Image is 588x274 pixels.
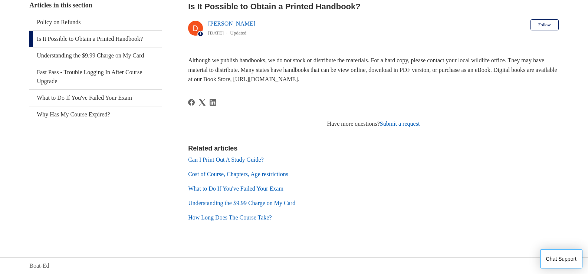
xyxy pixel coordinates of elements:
time: 03/01/2024, 15:23 [208,30,224,36]
a: Submit a request [380,121,420,127]
a: Is It Possible to Obtain a Printed Handbook? [29,31,162,47]
svg: Share this page on Facebook [188,99,195,106]
span: Although we publish handbooks, we do not stock or distribute the materials. For a hard copy, plea... [188,57,557,82]
svg: Share this page on X Corp [199,99,206,106]
a: Fast Pass - Trouble Logging In After Course Upgrade [29,64,162,89]
a: LinkedIn [210,99,216,106]
a: Can I Print Out A Study Guide? [188,156,264,163]
button: Follow Article [530,19,559,30]
h2: Related articles [188,143,559,153]
button: Chat Support [540,249,583,268]
a: [PERSON_NAME] [208,20,255,27]
a: Understanding the $9.99 Charge on My Card [29,47,162,64]
a: X Corp [199,99,206,106]
a: Boat-Ed [29,261,49,270]
div: Have more questions? [188,119,559,128]
span: Articles in this section [29,1,92,9]
a: Facebook [188,99,195,106]
a: What to Do If You've Failed Your Exam [188,185,283,192]
a: Why Has My Course Expired? [29,106,162,123]
a: Policy on Refunds [29,14,162,30]
li: Updated [230,30,246,36]
a: Understanding the $9.99 Charge on My Card [188,200,295,206]
a: Cost of Course, Chapters, Age restrictions [188,171,288,177]
a: How Long Does The Course Take? [188,214,272,221]
svg: Share this page on LinkedIn [210,99,216,106]
h2: Is It Possible to Obtain a Printed Handbook? [188,0,559,13]
a: What to Do If You've Failed Your Exam [29,90,162,106]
